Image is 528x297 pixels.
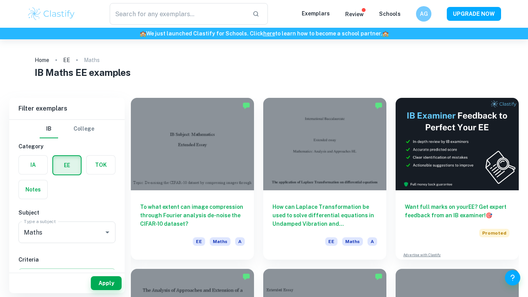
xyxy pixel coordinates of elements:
span: 🏫 [140,30,146,37]
span: A [368,237,377,246]
h6: AG [419,10,428,18]
h6: To what extent can image compression through Fourier analysis de-noise the CIFAR-10 dataset? [140,203,245,228]
span: 🏫 [382,30,389,37]
img: Marked [375,102,383,109]
img: Marked [375,273,383,280]
span: A [235,237,245,246]
button: Notes [19,180,47,199]
button: IB [40,120,58,138]
button: EE [53,156,81,175]
h6: Subject [18,208,115,217]
h6: Criteria [18,255,115,264]
a: Advertise with Clastify [403,252,441,258]
a: To what extent can image compression through Fourier analysis de-noise the CIFAR-10 dataset?EEMathsA [131,98,254,260]
button: Select [18,268,115,282]
button: IA [19,156,47,174]
img: Thumbnail [396,98,519,190]
img: Marked [242,273,250,280]
img: Marked [242,102,250,109]
button: Open [102,227,113,238]
h6: Category [18,142,115,151]
p: Exemplars [302,9,330,18]
h6: We just launched Clastify for Schools. Click to learn how to become a school partner. [2,29,526,38]
h6: Filter exemplars [9,98,125,119]
span: Maths [342,237,363,246]
span: Maths [210,237,231,246]
p: Review [345,10,364,18]
button: UPGRADE NOW [447,7,501,21]
button: TOK [87,156,115,174]
p: Maths [84,56,100,64]
span: Promoted [479,229,510,237]
h1: IB Maths EE examples [35,65,493,79]
img: Clastify logo [27,6,76,22]
label: Type a subject [24,218,56,225]
h6: How can Laplace Transformation be used to solve differential equations in Undamped Vibration and ... [272,203,377,228]
span: EE [193,237,205,246]
a: Home [35,55,49,65]
a: Schools [379,11,401,17]
button: Help and Feedback [505,270,520,285]
a: here [263,30,275,37]
button: Apply [91,276,122,290]
span: EE [325,237,338,246]
div: Filter type choice [40,120,94,138]
h6: Want full marks on your EE ? Get expert feedback from an IB examiner! [405,203,510,220]
input: Search for any exemplars... [110,3,246,25]
a: Want full marks on yourEE? Get expert feedback from an IB examiner!PromotedAdvertise with Clastify [396,98,519,260]
span: 🎯 [486,212,492,218]
button: AG [416,6,431,22]
button: College [74,120,94,138]
a: How can Laplace Transformation be used to solve differential equations in Undamped Vibration and ... [263,98,386,260]
a: EE [63,55,70,65]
